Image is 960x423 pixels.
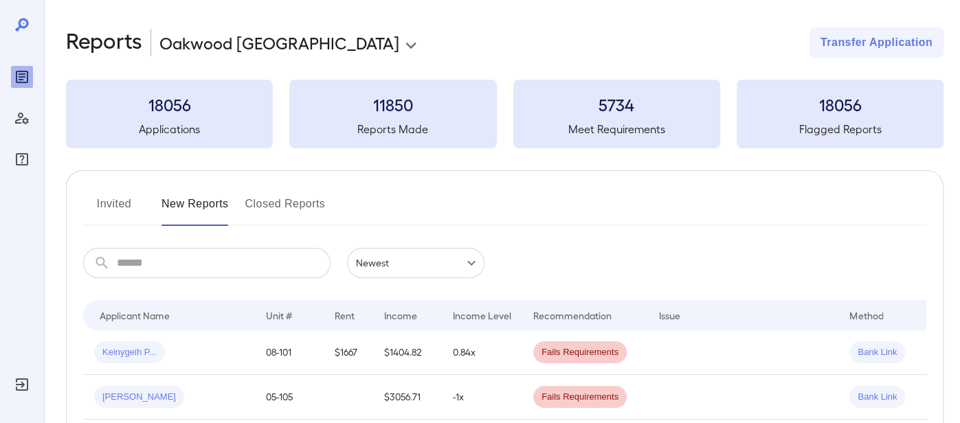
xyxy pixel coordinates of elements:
[659,307,681,323] div: Issue
[11,148,33,170] div: FAQ
[11,374,33,396] div: Log Out
[849,346,905,359] span: Bank Link
[94,346,165,359] span: Keinygeih P...
[159,32,399,54] p: Oakwood [GEOGRAPHIC_DATA]
[245,193,326,226] button: Closed Reports
[533,391,627,404] span: Fails Requirements
[66,121,273,137] h5: Applications
[94,391,184,404] span: [PERSON_NAME]
[324,330,373,375] td: $1667
[849,307,883,323] div: Method
[513,121,720,137] h5: Meet Requirements
[513,93,720,115] h3: 5734
[347,248,484,278] div: Newest
[66,80,944,148] summary: 18056Applications11850Reports Made5734Meet Requirements18056Flagged Reports
[289,121,496,137] h5: Reports Made
[810,27,944,58] button: Transfer Application
[66,27,142,58] h2: Reports
[11,66,33,88] div: Reports
[266,307,292,323] div: Unit #
[737,121,944,137] h5: Flagged Reports
[849,391,905,404] span: Bank Link
[255,330,324,375] td: 08-101
[11,107,33,129] div: Manage Users
[255,375,324,420] td: 05-105
[737,93,944,115] h3: 18056
[66,93,273,115] h3: 18056
[442,330,522,375] td: 0.84x
[100,307,170,323] div: Applicant Name
[289,93,496,115] h3: 11850
[373,330,442,375] td: $1404.82
[533,346,627,359] span: Fails Requirements
[373,375,442,420] td: $3056.71
[453,307,511,323] div: Income Level
[533,307,612,323] div: Recommendation
[384,307,417,323] div: Income
[161,193,229,226] button: New Reports
[83,193,145,226] button: Invited
[335,307,357,323] div: Rent
[442,375,522,420] td: -1x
